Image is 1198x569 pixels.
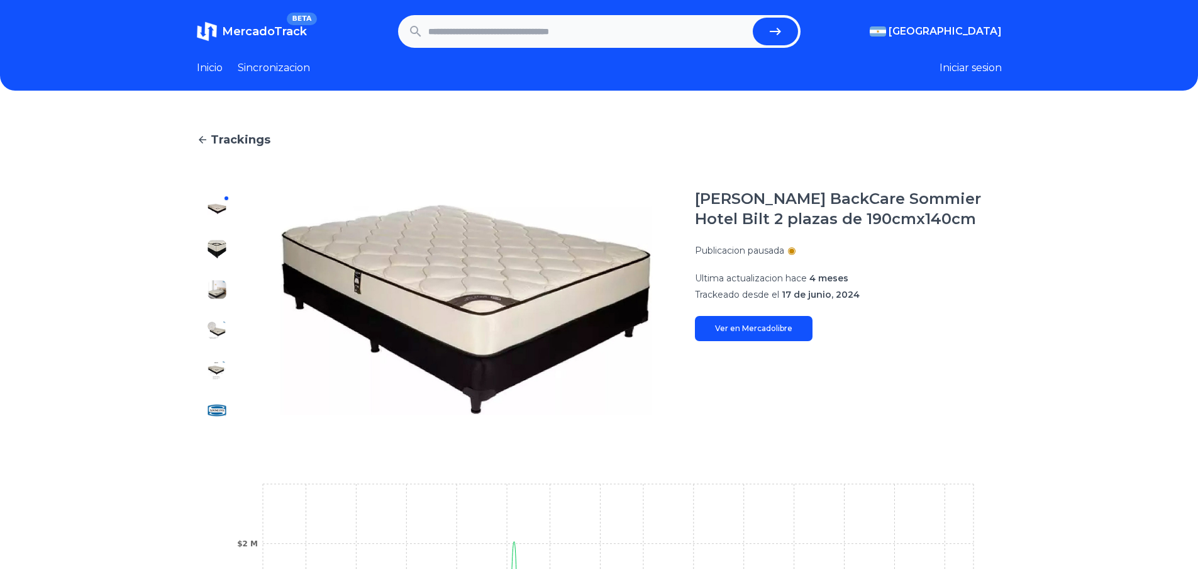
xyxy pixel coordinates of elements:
h1: [PERSON_NAME] BackCare Sommier Hotel Bilt 2 plazas de 190cmx140cm [695,189,1002,229]
img: MercadoTrack [197,21,217,42]
img: Simmons BackCare Sommier Hotel Bilt 2 plazas de 190cmx140cm [207,239,227,259]
span: Ultima actualizacion hace [695,273,807,284]
span: Trackeado desde el [695,289,779,300]
button: Iniciar sesion [940,60,1002,76]
a: MercadoTrackBETA [197,21,307,42]
span: [GEOGRAPHIC_DATA] [889,24,1002,39]
img: Simmons BackCare Sommier Hotel Bilt 2 plazas de 190cmx140cm [262,189,670,431]
tspan: $2 M [237,539,258,548]
button: [GEOGRAPHIC_DATA] [870,24,1002,39]
img: Simmons BackCare Sommier Hotel Bilt 2 plazas de 190cmx140cm [207,360,227,380]
a: Sincronizacion [238,60,310,76]
img: Simmons BackCare Sommier Hotel Bilt 2 plazas de 190cmx140cm [207,279,227,300]
img: Simmons BackCare Sommier Hotel Bilt 2 plazas de 190cmx140cm [207,199,227,219]
p: Publicacion pausada [695,244,784,257]
span: BETA [287,13,316,25]
span: MercadoTrack [222,25,307,38]
span: Trackings [211,131,270,149]
img: Argentina [870,26,886,37]
a: Inicio [197,60,223,76]
a: Trackings [197,131,1002,149]
img: Simmons BackCare Sommier Hotel Bilt 2 plazas de 190cmx140cm [207,320,227,340]
span: 17 de junio, 2024 [782,289,860,300]
img: Simmons BackCare Sommier Hotel Bilt 2 plazas de 190cmx140cm [207,400,227,420]
span: 4 meses [809,273,848,284]
a: Ver en Mercadolibre [695,316,813,341]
